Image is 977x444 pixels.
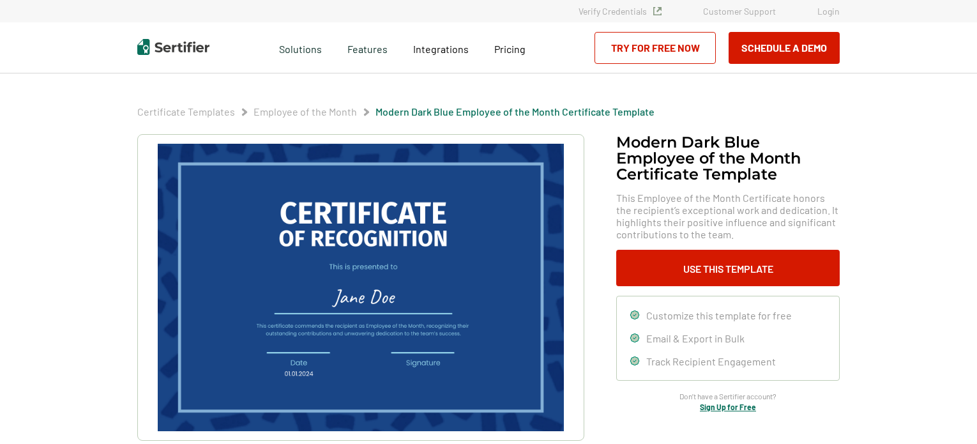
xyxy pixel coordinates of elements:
[494,43,526,55] span: Pricing
[279,40,322,56] span: Solutions
[137,105,235,118] a: Certificate Templates
[817,6,840,17] a: Login
[616,250,840,286] button: Use This Template
[137,39,209,55] img: Sertifier | Digital Credentialing Platform
[158,144,564,431] img: Modern Dark Blue Employee of the Month Certificate Template
[254,105,357,118] a: Employee of the Month
[616,134,840,182] h1: Modern Dark Blue Employee of the Month Certificate Template
[700,402,756,411] a: Sign Up for Free
[646,355,776,367] span: Track Recipient Engagement
[646,332,745,344] span: Email & Export in Bulk
[413,43,469,55] span: Integrations
[646,309,792,321] span: Customize this template for free
[595,32,716,64] a: Try for Free Now
[413,40,469,56] a: Integrations
[653,7,662,15] img: Verified
[616,192,840,240] span: This Employee of the Month Certificate honors the recipient’s exceptional work and dedication. It...
[347,40,388,56] span: Features
[494,40,526,56] a: Pricing
[679,390,776,402] span: Don’t have a Sertifier account?
[703,6,776,17] a: Customer Support
[137,105,655,118] div: Breadcrumb
[579,6,662,17] a: Verify Credentials
[375,105,655,118] a: Modern Dark Blue Employee of the Month Certificate Template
